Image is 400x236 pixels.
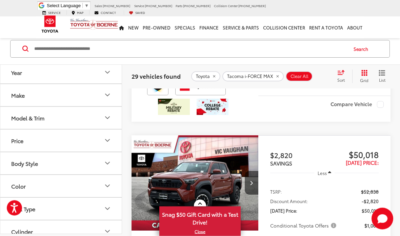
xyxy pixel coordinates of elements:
button: Body StyleBody Style [0,153,122,175]
div: Make [11,92,25,99]
a: Contact [89,11,121,15]
svg: Start Chat [372,208,393,230]
span: Parts [176,3,182,8]
a: Map [66,11,88,15]
div: Model & Trim [11,115,44,121]
span: -$2,820 [362,198,379,205]
div: Make [103,91,112,99]
span: Saved [135,10,145,15]
span: [PHONE_NUMBER] [103,3,130,8]
button: Less [314,167,335,179]
button: Search [347,40,378,57]
span: TSRP: [270,189,282,195]
a: Pre-Owned [141,17,173,38]
button: PricePrice [0,130,122,152]
button: Model & TrimModel & Trim [0,107,122,129]
div: Body Style [11,160,38,167]
a: Finance [197,17,221,38]
span: Tacoma i-FORCE MAX [227,74,273,79]
a: New [126,17,141,38]
a: 2025 Toyota Tacoma TRD Off-Road 4WD Double Cab 5-ft bed2025 Toyota Tacoma TRD Off-Road 4WD Double... [131,136,259,231]
a: My Saved Vehicles [124,11,150,15]
span: [PHONE_NUMBER] [183,3,211,8]
div: Cylinder [103,228,112,236]
img: /static/brand-toyota/National_Assets/toyota-college-grad.jpeg?height=48 [197,99,228,115]
span: $52,838 [361,189,379,195]
a: Select Language​ [47,3,89,8]
span: $1,000 [364,222,379,229]
span: Service [134,3,144,8]
span: SAVINGS [270,160,292,167]
a: Specials [173,17,197,38]
span: ​ [82,3,83,8]
span: $50,018 [324,150,379,160]
span: Conditional Toyota Offers [270,222,338,229]
button: Select sort value [334,70,352,83]
span: 29 vehicles found [132,72,181,80]
button: ColorColor [0,175,122,197]
span: $2,820 [270,150,324,160]
label: Compare Vehicle [331,101,384,108]
span: Select Language [47,3,81,8]
img: Vic Vaughan Toyota of Boerne [70,18,118,30]
div: Price [11,138,23,144]
span: $50,018 [362,208,379,214]
button: remove Toyota [191,71,220,81]
img: /static/brand-toyota/National_Assets/toyota-military-rebate.jpeg?height=48 [158,99,190,115]
span: Clear All [291,74,308,79]
a: Collision Center [261,17,307,38]
div: Fuel Type [103,205,112,213]
a: Rent a Toyota [307,17,345,38]
input: Search by Make, Model, or Keyword [34,41,347,57]
span: Sort [337,77,345,83]
button: Toggle Chat Window [372,208,393,230]
span: ▼ [84,3,89,8]
span: [DATE] Price: [346,159,379,166]
img: Toyota [37,13,63,35]
button: Next image [245,171,258,195]
a: Home [117,17,126,38]
div: Price [103,137,112,145]
span: Contact [101,10,116,15]
div: Year [11,70,22,76]
div: 2025 Toyota Tacoma i-FORCE MAX TRD Off-Road i-FORCE MAX 0 [131,136,259,231]
span: Map [77,10,83,15]
a: Service & Parts: Opens in a new tab [221,17,261,38]
button: remove Tacoma%20i-FORCE%20MAX [222,71,284,81]
button: YearYear [0,62,122,84]
span: Service [48,10,61,15]
button: Conditional Toyota Offers [270,222,339,229]
span: Sales [95,3,102,8]
span: Toyota [196,74,210,79]
span: List [379,77,385,83]
img: 2025 Toyota Tacoma TRD Off-Road 4WD Double Cab 5-ft bed [131,136,259,232]
span: [PHONE_NUMBER] [238,3,266,8]
span: [PHONE_NUMBER] [145,3,172,8]
a: Service [37,11,66,15]
div: Body Style [103,159,112,168]
button: List View [374,70,391,83]
a: About [345,17,364,38]
span: Collision Center [214,3,238,8]
span: Snag $50 Gift Card with a Test Drive! [160,207,240,228]
div: Fuel Type [11,206,35,212]
button: Clear All [286,71,313,81]
span: [DATE] Price: [270,208,297,214]
div: Model & Trim [103,114,112,122]
button: Fuel TypeFuel Type [0,198,122,220]
div: Year [103,68,112,77]
div: Color [103,182,112,190]
div: Color [11,183,26,190]
div: Cylinder [11,229,33,235]
button: MakeMake [0,84,122,106]
span: Less [318,170,327,176]
span: Discount Amount: [270,198,308,205]
button: Grid View [352,70,374,83]
span: Grid [360,77,368,83]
